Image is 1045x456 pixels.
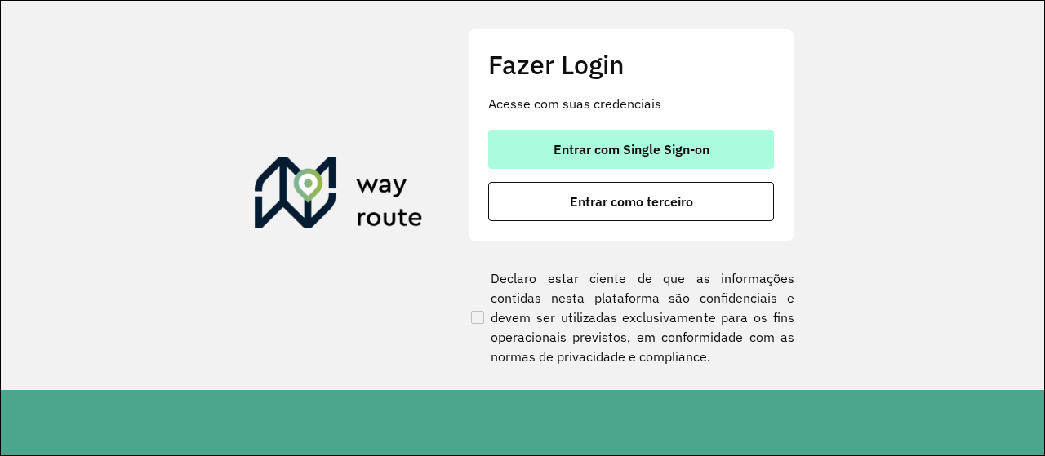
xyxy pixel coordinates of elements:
h2: Fazer Login [488,49,774,80]
span: Entrar como terceiro [570,195,693,208]
p: Acesse com suas credenciais [488,94,774,113]
button: button [488,130,774,169]
label: Declaro estar ciente de que as informações contidas nesta plataforma são confidenciais e devem se... [468,268,794,366]
button: button [488,182,774,221]
img: Roteirizador AmbevTech [255,157,423,235]
span: Entrar com Single Sign-on [554,143,709,156]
